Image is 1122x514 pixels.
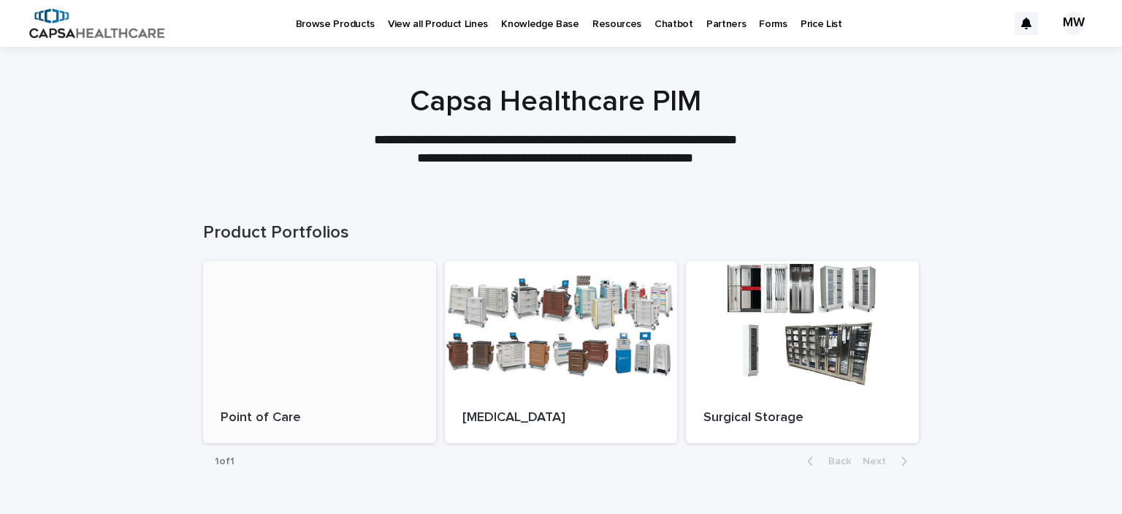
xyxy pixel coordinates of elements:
[1062,12,1085,35] div: MW
[863,456,895,466] span: Next
[197,84,913,119] h1: Capsa Healthcare PIM
[221,410,419,426] p: Point of Care
[445,261,678,444] a: [MEDICAL_DATA]
[462,410,660,426] p: [MEDICAL_DATA]
[703,410,901,426] p: Surgical Storage
[203,261,436,444] a: Point of Care
[203,444,246,480] p: 1 of 1
[203,222,919,243] h1: Product Portfolios
[820,456,851,466] span: Back
[686,261,919,444] a: Surgical Storage
[29,9,164,38] img: B5p4sRfuTuC72oLToeu7
[795,455,857,468] button: Back
[857,455,919,468] button: Next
